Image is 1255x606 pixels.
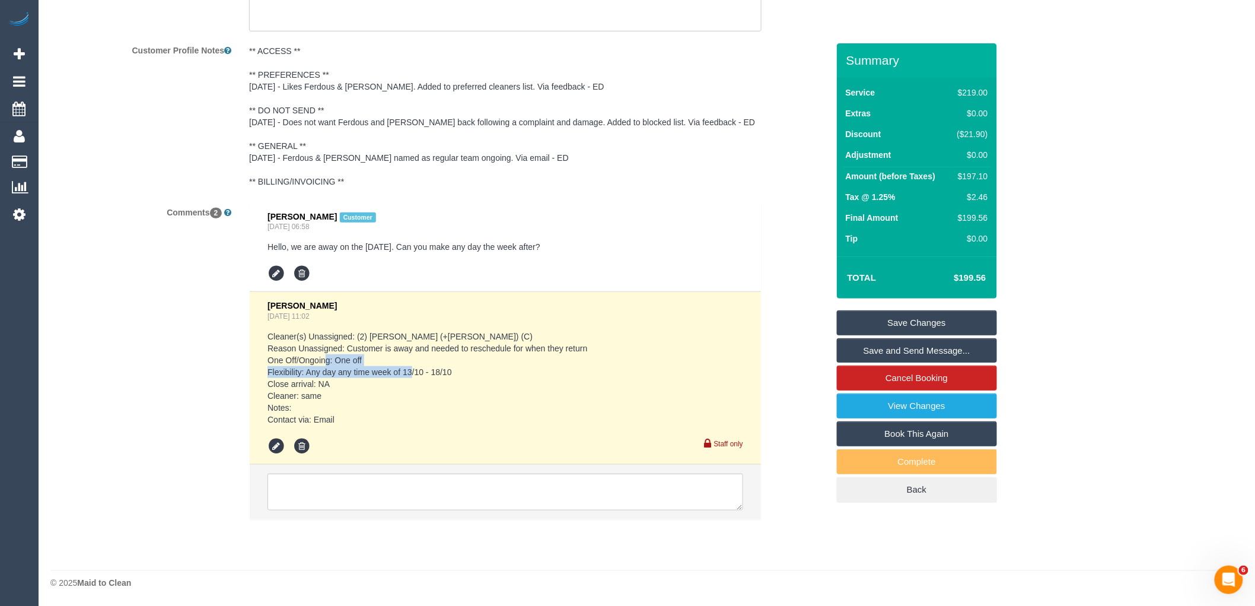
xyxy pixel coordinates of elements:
label: Service [846,87,875,99]
iframe: Intercom live chat [1215,566,1243,594]
div: ($21.90) [953,128,988,140]
label: Tax @ 1.25% [846,191,896,203]
h3: Summary [846,53,991,67]
a: Book This Again [837,421,997,446]
strong: Total [848,272,877,283]
a: Save and Send Message... [837,338,997,363]
div: $2.46 [953,191,988,203]
img: Automaid Logo [7,12,31,28]
a: Cancel Booking [837,366,997,391]
label: Adjustment [846,149,891,161]
span: Customer [340,212,377,223]
span: [PERSON_NAME] [267,212,337,221]
a: Back [837,477,997,502]
div: $0.00 [953,107,988,119]
small: Staff only [714,440,743,448]
h4: $199.56 [918,273,986,283]
label: Extras [846,107,871,119]
div: $197.10 [953,170,988,182]
label: Amount (before Taxes) [846,170,935,182]
span: 6 [1239,566,1248,575]
label: Tip [846,233,858,245]
div: $219.00 [953,87,988,99]
pre: ** ACCESS ** ** PREFERENCES ** [DATE] - Likes Ferdous & [PERSON_NAME]. Added to preferred cleaner... [249,45,762,188]
div: $199.56 [953,212,988,224]
strong: Maid to Clean [77,578,131,588]
pre: Cleaner(s) Unassigned: (2) [PERSON_NAME] (+[PERSON_NAME]) (C) Reason Unassigned: Customer is away... [267,331,743,426]
a: View Changes [837,394,997,418]
label: Discount [846,128,881,140]
label: Comments [42,202,240,218]
label: Customer Profile Notes [42,40,240,56]
a: Save Changes [837,310,997,335]
div: © 2025 [50,577,1243,589]
label: Final Amount [846,212,899,224]
span: 2 [210,208,222,218]
span: [PERSON_NAME] [267,301,337,310]
div: $0.00 [953,233,988,245]
div: $0.00 [953,149,988,161]
a: [DATE] 06:58 [267,223,310,231]
a: [DATE] 11:02 [267,312,310,321]
pre: Hello, we are away on the [DATE]. Can you make any day the week after? [267,241,743,253]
